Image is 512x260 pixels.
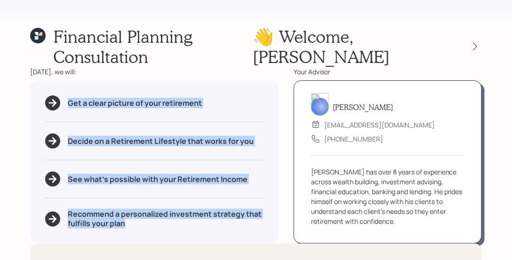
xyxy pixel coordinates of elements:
h5: Get a clear picture of your retirement [68,99,202,108]
div: Your Advisor [294,67,482,77]
img: james-distasi-headshot.png [311,93,329,116]
h1: Financial Planning Consultation [53,26,253,67]
div: [PHONE_NUMBER] [324,134,383,144]
div: [EMAIL_ADDRESS][DOMAIN_NAME] [324,120,435,130]
h5: See what's possible with your Retirement Income [68,175,248,184]
h5: Decide on a Retirement Lifestyle that works for you [68,137,254,146]
h5: Recommend a personalized investment strategy that fulfills your plan [68,210,264,228]
h1: 👋 Welcome , [PERSON_NAME] [253,26,452,67]
h5: [PERSON_NAME] [333,102,393,111]
div: [DATE], we will: [30,67,279,77]
div: [PERSON_NAME] has over 8 years of experience across wealth building, investment advising, financi... [311,167,464,226]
